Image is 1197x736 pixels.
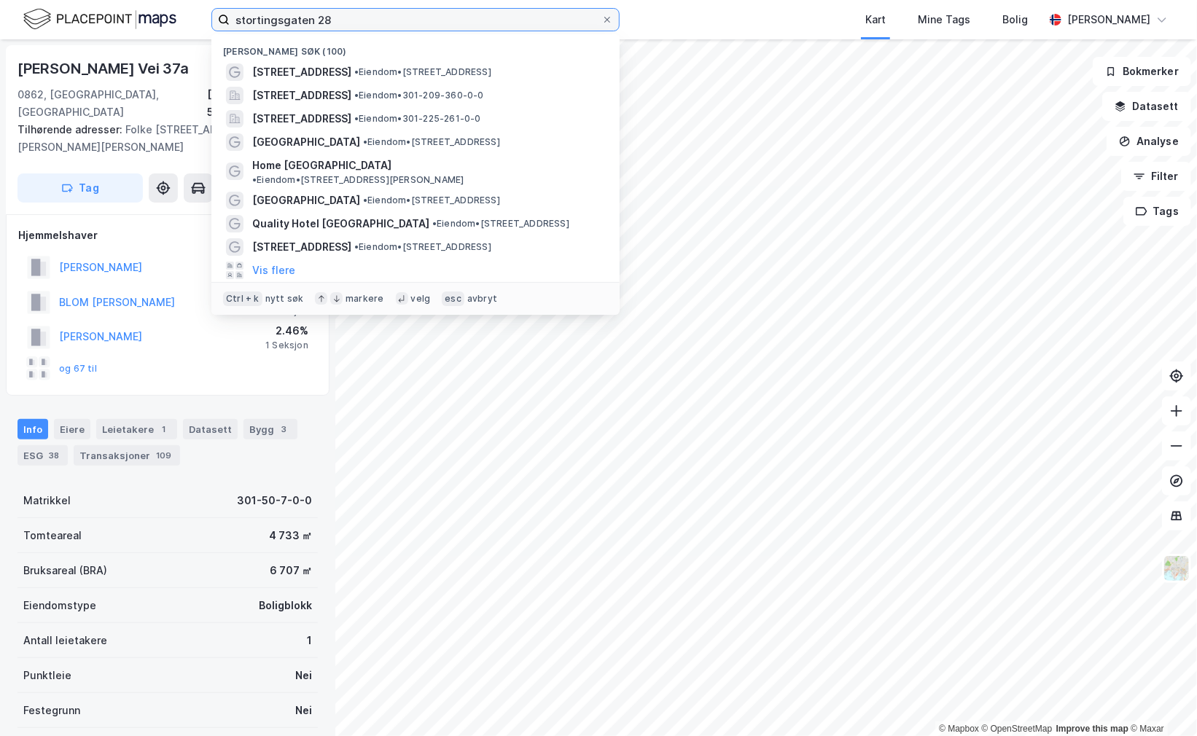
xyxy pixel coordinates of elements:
span: Home [GEOGRAPHIC_DATA] [252,157,391,174]
span: [STREET_ADDRESS] [252,238,351,256]
div: Leietakere [96,419,177,439]
div: Festegrunn [23,702,80,719]
div: 0862, [GEOGRAPHIC_DATA], [GEOGRAPHIC_DATA] [17,86,207,121]
span: [GEOGRAPHIC_DATA] [252,133,360,151]
span: Tilhørende adresser: [17,123,125,136]
div: 3 [277,422,292,436]
div: Antall leietakere [23,632,107,649]
div: Tomteareal [23,527,82,544]
span: • [363,195,367,205]
iframe: Chat Widget [1124,666,1197,736]
input: Søk på adresse, matrikkel, gårdeiere, leietakere eller personer [230,9,601,31]
div: markere [346,293,383,305]
span: [STREET_ADDRESS] [252,110,351,128]
div: Hjemmelshaver [18,227,317,244]
a: Mapbox [939,724,979,734]
div: 4 733 ㎡ [269,527,312,544]
div: Bolig [1002,11,1028,28]
div: [PERSON_NAME] søk (100) [211,34,620,60]
span: Quality Hotel [GEOGRAPHIC_DATA] [252,215,429,232]
span: Eiendom • [STREET_ADDRESS][PERSON_NAME] [252,174,464,186]
span: • [354,241,359,252]
span: [GEOGRAPHIC_DATA] [252,192,360,209]
a: Improve this map [1056,724,1128,734]
div: 1 [157,422,171,436]
div: Punktleie [23,667,71,684]
span: Eiendom • [STREET_ADDRESS] [354,241,491,253]
span: • [354,90,359,101]
div: Ctrl + k [223,291,262,306]
div: 1 Seksjon [265,340,308,351]
button: Bokmerker [1093,57,1191,86]
span: • [354,113,359,124]
img: Z [1163,555,1190,582]
div: velg [411,293,431,305]
span: Eiendom • [STREET_ADDRESS] [432,218,569,230]
div: Eiendomstype [23,597,96,614]
span: Eiendom • 301-225-261-0-0 [354,113,481,125]
div: 6 707 ㎡ [270,562,312,579]
a: OpenStreetMap [982,724,1053,734]
div: [PERSON_NAME] Vei 37a [17,57,192,80]
span: Eiendom • [STREET_ADDRESS] [363,136,500,148]
button: Analyse [1107,127,1191,156]
span: [STREET_ADDRESS] [252,63,351,81]
div: Kart [865,11,886,28]
span: • [432,218,437,229]
div: Mine Tags [918,11,970,28]
span: • [354,66,359,77]
div: Datasett [183,419,238,439]
div: Bygg [243,419,297,439]
div: [PERSON_NAME] [1067,11,1150,28]
div: ESG [17,445,68,466]
span: [STREET_ADDRESS] [252,87,351,104]
div: Kontrollprogram for chat [1124,666,1197,736]
div: 1 [307,632,312,649]
div: Eiere [54,419,90,439]
div: Transaksjoner [74,445,180,466]
div: 109 [153,448,174,463]
img: logo.f888ab2527a4732fd821a326f86c7f29.svg [23,7,176,32]
button: Filter [1121,162,1191,191]
span: Eiendom • 301-209-360-0-0 [354,90,484,101]
div: 38 [46,448,62,463]
div: esc [442,291,464,306]
div: Folke [STREET_ADDRESS][PERSON_NAME][PERSON_NAME] [17,121,306,156]
button: Datasett [1102,92,1191,121]
div: [GEOGRAPHIC_DATA], 50/7 [207,86,318,121]
button: Tags [1123,197,1191,226]
div: Info [17,419,48,439]
span: • [252,174,257,185]
span: • [363,136,367,147]
div: Matrikkel [23,492,71,509]
div: 301-50-7-0-0 [237,492,312,509]
span: Eiendom • [STREET_ADDRESS] [354,66,491,78]
div: Boligblokk [259,597,312,614]
div: Bruksareal (BRA) [23,562,107,579]
div: Nei [295,667,312,684]
button: Tag [17,173,143,203]
div: nytt søk [265,293,304,305]
div: avbryt [467,293,497,305]
button: Vis flere [252,262,295,279]
div: Nei [295,702,312,719]
div: 2.46% [265,322,308,340]
span: Eiendom • [STREET_ADDRESS] [363,195,500,206]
